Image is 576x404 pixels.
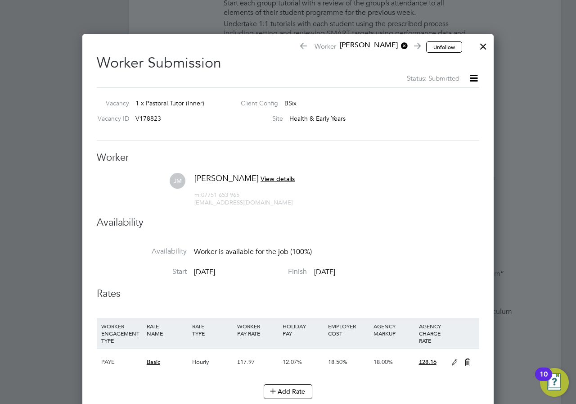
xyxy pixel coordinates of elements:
div: AGENCY MARKUP [371,318,417,341]
span: [PERSON_NAME] [194,173,259,183]
span: Worker [299,41,419,53]
div: AGENCY CHARGE RATE [417,318,447,349]
button: Open Resource Center, 10 new notifications [540,368,569,397]
span: JM [170,173,185,189]
span: Health & Early Years [289,114,346,123]
span: 1 x Pastoral Tutor (Inner) [135,99,204,107]
div: RATE TYPE [190,318,235,341]
span: View details [261,175,295,183]
span: 18.50% [328,358,347,366]
label: Client Config [234,99,278,107]
div: 10 [540,374,548,386]
span: Worker is available for the job (100%) [194,247,312,256]
label: Vacancy [93,99,129,107]
div: HOLIDAY PAY [280,318,326,341]
div: PAYE [99,349,144,375]
div: RATE NAME [144,318,190,341]
span: BSix [284,99,297,107]
span: 07751 653 965 [194,191,239,199]
span: [DATE] [314,268,335,277]
label: Availability [97,247,187,256]
span: [PERSON_NAME] [336,41,408,50]
div: WORKER PAY RATE [235,318,280,341]
label: Finish [217,267,307,277]
h2: Worker Submission [97,47,479,84]
span: 18.00% [373,358,393,366]
button: Add Rate [264,384,312,399]
span: [EMAIL_ADDRESS][DOMAIN_NAME] [194,199,292,206]
label: Site [234,114,283,123]
label: Start [97,267,187,277]
div: WORKER ENGAGEMENT TYPE [99,318,144,349]
span: £28.16 [419,358,436,366]
span: m: [194,191,201,199]
span: [DATE] [194,268,215,277]
div: EMPLOYER COST [326,318,371,341]
div: £17.97 [235,349,280,375]
span: 12.07% [283,358,302,366]
div: Hourly [190,349,235,375]
h3: Rates [97,287,479,300]
span: Basic [147,358,160,366]
span: V178823 [135,114,161,123]
button: Unfollow [426,41,462,53]
label: Vacancy ID [93,114,129,123]
h3: Availability [97,216,479,229]
span: Status: Submitted [407,74,459,82]
h3: Worker [97,151,479,164]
